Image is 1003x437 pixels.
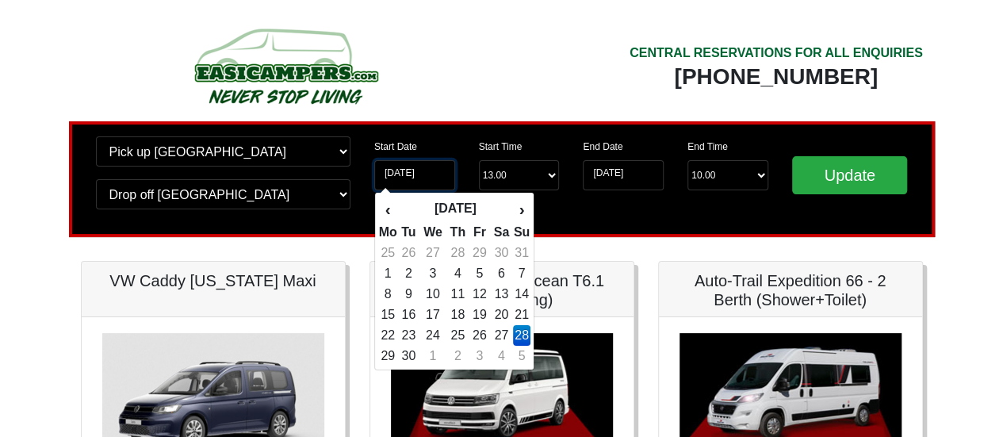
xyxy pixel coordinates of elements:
td: 20 [490,305,513,325]
td: 9 [398,284,419,305]
td: 8 [378,284,398,305]
td: 31 [513,243,530,263]
label: Start Date [374,140,417,154]
td: 13 [490,284,513,305]
div: CENTRAL RESERVATIONS FOR ALL ENQUIRIES [630,44,923,63]
td: 26 [398,243,419,263]
td: 2 [398,263,419,284]
td: 21 [513,305,530,325]
td: 24 [419,325,446,346]
td: 28 [446,243,469,263]
td: 14 [513,284,530,305]
td: 2 [446,346,469,366]
h5: VW Caddy [US_STATE] Maxi [98,271,329,290]
th: Sa [490,222,513,243]
td: 1 [378,263,398,284]
td: 4 [490,346,513,366]
td: 28 [513,325,530,346]
td: 5 [513,346,530,366]
th: › [513,196,530,223]
td: 23 [398,325,419,346]
input: Return Date [583,160,664,190]
label: End Date [583,140,622,154]
td: 12 [469,284,491,305]
th: Th [446,222,469,243]
td: 1 [419,346,446,366]
input: Start Date [374,160,455,190]
td: 25 [446,325,469,346]
th: ‹ [378,196,398,223]
td: 18 [446,305,469,325]
td: 17 [419,305,446,325]
th: Su [513,222,530,243]
td: 19 [469,305,491,325]
td: 3 [469,346,491,366]
label: Start Time [479,140,523,154]
td: 11 [446,284,469,305]
td: 7 [513,263,530,284]
th: We [419,222,446,243]
td: 29 [378,346,398,366]
td: 6 [490,263,513,284]
td: 27 [419,243,446,263]
td: 4 [446,263,469,284]
td: 27 [490,325,513,346]
td: 16 [398,305,419,325]
th: Fr [469,222,491,243]
label: End Time [687,140,728,154]
td: 30 [398,346,419,366]
td: 25 [378,243,398,263]
th: Tu [398,222,419,243]
input: Update [792,156,908,194]
td: 5 [469,263,491,284]
td: 10 [419,284,446,305]
div: [PHONE_NUMBER] [630,63,923,91]
td: 26 [469,325,491,346]
td: 29 [469,243,491,263]
td: 30 [490,243,513,263]
td: 22 [378,325,398,346]
td: 3 [419,263,446,284]
th: [DATE] [398,196,513,223]
td: 15 [378,305,398,325]
h5: Auto-Trail Expedition 66 - 2 Berth (Shower+Toilet) [675,271,906,309]
img: campers-checkout-logo.png [135,22,436,109]
th: Mo [378,222,398,243]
